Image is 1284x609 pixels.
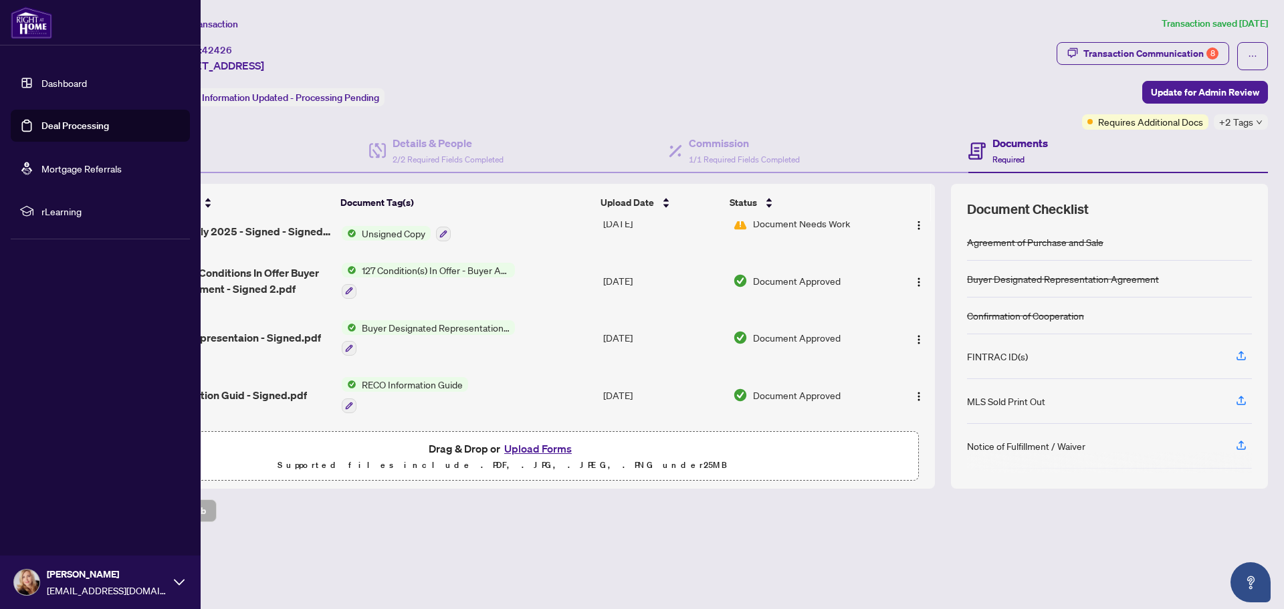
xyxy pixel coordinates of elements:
[202,92,379,104] span: Information Updated - Processing Pending
[730,195,757,210] span: Status
[1206,47,1218,59] div: 8
[598,366,728,424] td: [DATE]
[132,330,321,346] span: Form 371 - Representaion - Signed.pdf
[356,263,515,277] span: 127 Condition(s) In Offer - Buyer Acknowledgement
[429,440,576,457] span: Drag & Drop or
[342,226,356,241] img: Status Icon
[598,195,728,252] td: [DATE]
[342,377,468,413] button: Status IconRECO Information Guide
[1230,562,1271,602] button: Open asap
[356,377,468,392] span: RECO Information Guide
[724,184,885,221] th: Status
[356,226,431,241] span: Unsigned Copy
[1057,42,1229,65] button: Transaction Communication8
[500,440,576,457] button: Upload Forms
[1083,43,1218,64] div: Transaction Communication
[967,235,1103,249] div: Agreement of Purchase and Sale
[47,583,167,598] span: [EMAIL_ADDRESS][DOMAIN_NAME]
[393,154,504,164] span: 2/2 Required Fields Completed
[47,567,167,582] span: [PERSON_NAME]
[733,216,748,231] img: Document Status
[126,184,335,221] th: (13) File Name
[342,320,515,356] button: Status IconBuyer Designated Representation Agreement
[132,265,330,297] span: Ontario 127 - Conditions In Offer Buyer Acknowledgement - Signed 2.pdf
[86,432,918,481] span: Drag & Drop orUpload FormsSupported files include .PDF, .JPG, .JPEG, .PNG under25MB
[908,213,930,234] button: Logo
[967,271,1159,286] div: Buyer Designated Representation Agreement
[753,388,841,402] span: Document Approved
[967,308,1084,323] div: Confirmation of Cooperation
[598,310,728,367] td: [DATE]
[342,263,356,277] img: Status Icon
[733,273,748,288] img: Document Status
[1162,16,1268,31] article: Transaction saved [DATE]
[356,320,515,335] span: Buyer Designated Representation Agreement
[166,88,385,106] div: Status:
[689,135,800,151] h4: Commission
[132,207,330,239] span: Ontario 100 - Agreement of Purchase and Sale - 3 Jyly 2025 - Signed - Signed 1.pdf
[166,57,264,74] span: [STREET_ADDRESS]
[992,154,1025,164] span: Required
[41,120,109,132] a: Deal Processing
[11,7,52,39] img: logo
[14,570,39,595] img: Profile Icon
[342,205,504,241] button: Status IconAgreement of Purchase and SaleStatus IconUnsigned Copy
[1098,114,1203,129] span: Requires Additional Docs
[1256,119,1263,126] span: down
[967,200,1089,219] span: Document Checklist
[1248,51,1257,61] span: ellipsis
[967,394,1045,408] div: MLS Sold Print Out
[41,204,181,219] span: rLearning
[689,154,800,164] span: 1/1 Required Fields Completed
[733,330,748,345] img: Document Status
[733,388,748,402] img: Document Status
[908,270,930,291] button: Logo
[598,252,728,310] td: [DATE]
[41,162,122,174] a: Mortgage Referrals
[914,277,924,287] img: Logo
[41,77,87,89] a: Dashboard
[1142,81,1268,104] button: Update for Admin Review
[1219,114,1253,130] span: +2 Tags
[342,263,515,299] button: Status Icon127 Condition(s) In Offer - Buyer Acknowledgement
[601,195,654,210] span: Upload Date
[94,457,910,473] p: Supported files include .PDF, .JPG, .JPEG, .PNG under 25 MB
[908,384,930,406] button: Logo
[342,320,356,335] img: Status Icon
[914,334,924,345] img: Logo
[167,18,238,30] span: View Transaction
[753,216,850,231] span: Document Needs Work
[914,220,924,231] img: Logo
[914,391,924,402] img: Logo
[132,387,307,403] span: RECO Information Guid - Signed.pdf
[595,184,724,221] th: Upload Date
[967,439,1085,453] div: Notice of Fulfillment / Waiver
[342,377,356,392] img: Status Icon
[753,330,841,345] span: Document Approved
[1151,82,1259,103] span: Update for Admin Review
[908,327,930,348] button: Logo
[992,135,1048,151] h4: Documents
[393,135,504,151] h4: Details & People
[967,349,1028,364] div: FINTRAC ID(s)
[753,273,841,288] span: Document Approved
[202,44,232,56] span: 42426
[335,184,596,221] th: Document Tag(s)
